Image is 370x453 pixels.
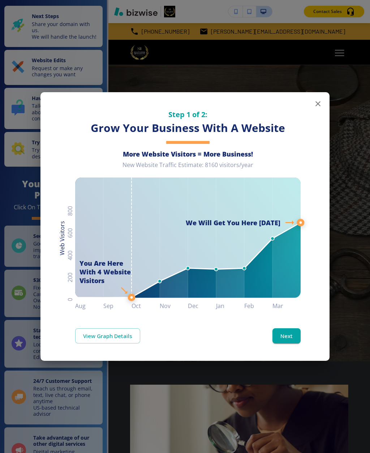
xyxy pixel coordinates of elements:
h3: Grow Your Business With A Website [75,121,301,136]
h5: Step 1 of 2: [75,110,301,119]
div: New Website Traffic Estimate: 8160 visitors/year [75,161,301,175]
h6: Oct [132,301,160,311]
a: View Graph Details [75,328,140,343]
h6: More Website Visitors = More Business! [75,150,301,158]
h6: Nov [160,301,188,311]
h6: Aug [75,301,103,311]
h6: Dec [188,301,216,311]
button: Next [272,328,301,343]
h6: Jan [216,301,244,311]
h6: Feb [244,301,272,311]
h6: Sep [103,301,132,311]
h6: Mar [272,301,301,311]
